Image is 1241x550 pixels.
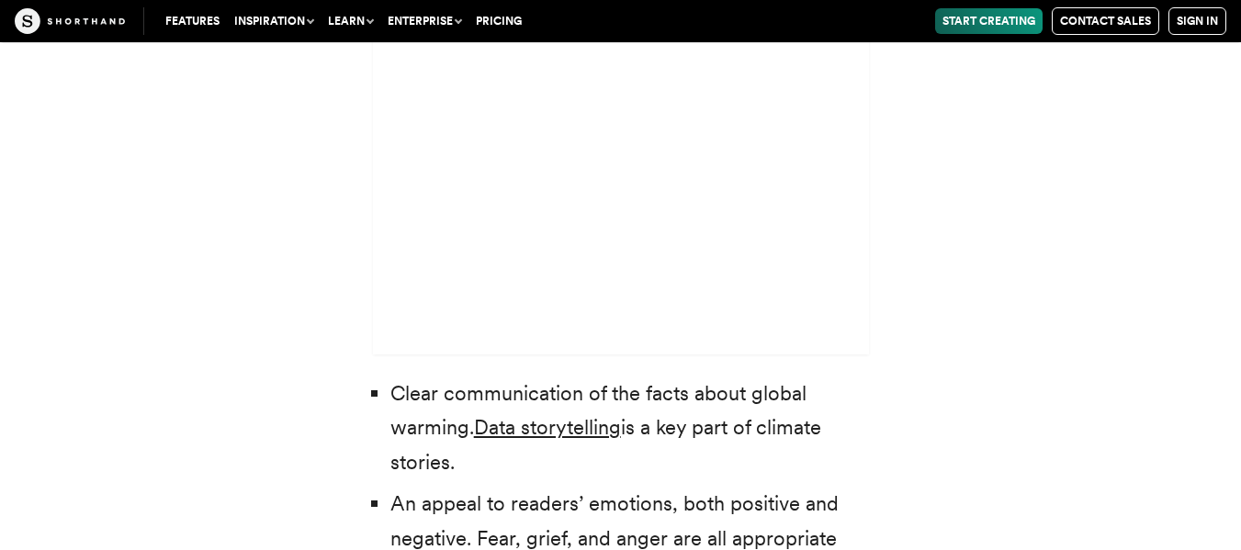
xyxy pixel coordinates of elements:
button: Inspiration [227,8,321,34]
a: Sign in [1168,7,1226,35]
a: Contact Sales [1052,7,1159,35]
li: Clear communication of the facts about global warming. is a key part of climate stories. [390,376,869,479]
button: Learn [321,8,380,34]
img: The Craft [15,8,125,34]
a: Start Creating [935,8,1043,34]
a: Data storytelling [474,415,621,439]
button: Enterprise [380,8,468,34]
a: Features [158,8,227,34]
a: Pricing [468,8,529,34]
